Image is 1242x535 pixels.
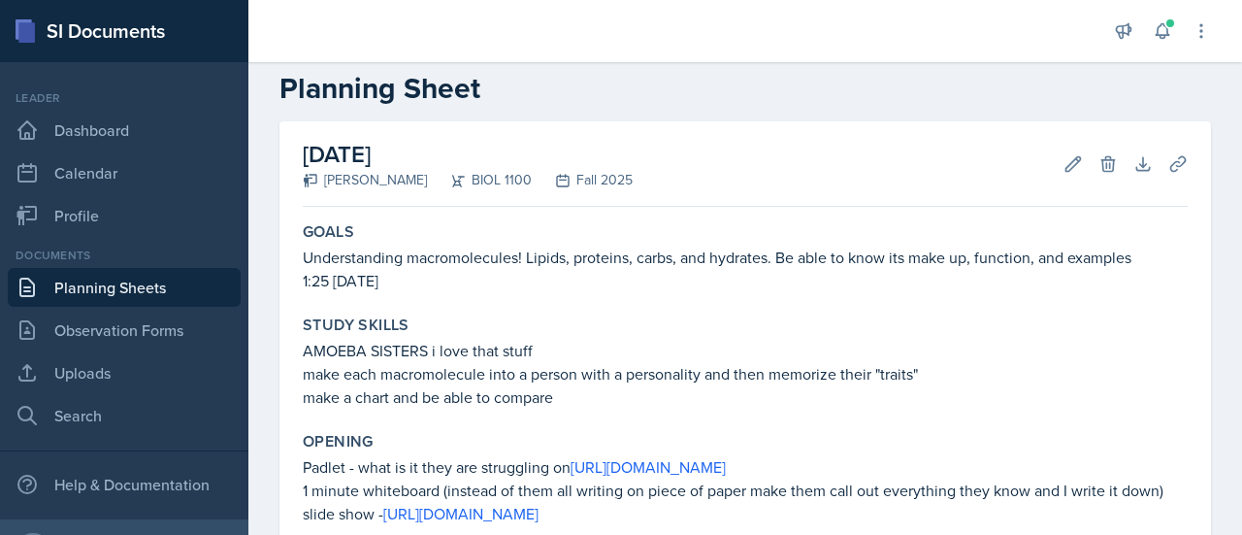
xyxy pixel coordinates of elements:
label: Goals [303,222,354,242]
div: [PERSON_NAME] [303,170,427,190]
p: make each macromolecule into a person with a personality and then memorize their "traits" [303,362,1188,385]
a: [URL][DOMAIN_NAME] [571,456,726,478]
h2: [DATE] [303,137,633,172]
p: 1 minute whiteboard (instead of them all writing on piece of paper make them call out everything ... [303,479,1188,502]
a: Planning Sheets [8,268,241,307]
div: Documents [8,247,241,264]
div: Help & Documentation [8,465,241,504]
p: make a chart and be able to compare [303,385,1188,409]
a: Observation Forms [8,311,241,350]
a: Calendar [8,153,241,192]
p: Padlet - what is it they are struggling on [303,455,1188,479]
a: Search [8,396,241,435]
h2: Planning Sheet [279,71,1211,106]
div: BIOL 1100 [427,170,532,190]
a: Profile [8,196,241,235]
p: Understanding macromolecules! Lipids, proteins, carbs, and hydrates. Be able to know its make up,... [303,246,1188,269]
a: [URL][DOMAIN_NAME] [383,503,539,524]
div: Leader [8,89,241,107]
label: Study Skills [303,316,409,335]
label: Opening [303,432,374,451]
a: Uploads [8,353,241,392]
p: slide show - [303,502,1188,525]
div: Fall 2025 [532,170,633,190]
p: 1:25 [DATE] [303,269,1188,292]
a: Dashboard [8,111,241,150]
p: AMOEBA SISTERS i love that stuff [303,339,1188,362]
